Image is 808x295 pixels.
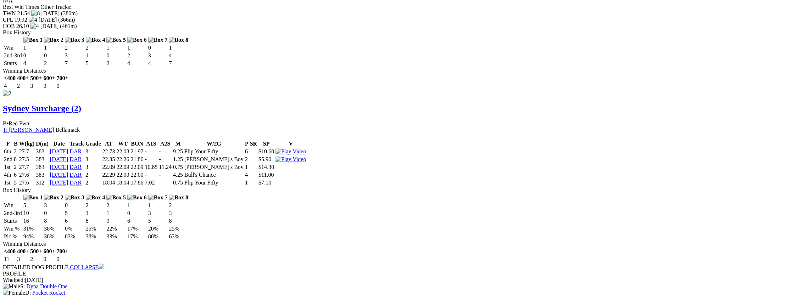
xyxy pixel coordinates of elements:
span: [DATE] [39,17,57,23]
td: 0 [44,210,64,217]
td: 0.75 [173,164,183,171]
img: Box 8 [169,37,188,43]
td: 0 [148,44,168,51]
td: 20% [148,225,168,232]
td: 22.26 [116,156,129,163]
td: 38% [44,233,64,240]
td: 4 [127,60,147,67]
td: 6 [127,217,147,225]
td: 383 [35,148,49,155]
th: W/2G [184,140,244,147]
td: 3 [85,148,101,155]
td: 5 [148,217,168,225]
a: DAR [69,172,82,178]
td: 27.5 [19,156,35,163]
th: A1S [144,140,158,147]
td: 9.25 [173,148,183,155]
td: 5 [85,60,106,67]
td: - [144,156,158,163]
td: 27.7 [19,164,35,171]
th: <400 [4,248,16,255]
td: 3 [85,156,101,163]
a: [DATE] [50,148,68,154]
span: Best Win Times Other Tracks: [3,4,72,10]
th: 500+ [30,75,42,82]
div: Box History [3,29,805,36]
td: 1 [85,52,106,59]
td: 31% [23,225,43,232]
td: 2 [13,148,18,155]
a: View replay [275,156,306,162]
td: 6 [245,148,249,155]
span: CPL [3,17,13,23]
th: SP [258,140,274,147]
td: 0 [44,52,64,59]
div: Winning Distances [3,68,805,74]
td: Win [4,44,22,51]
span: 26.10 [16,23,29,29]
td: 1 [23,44,43,51]
img: Box 3 [65,194,84,201]
img: Box 5 [106,37,126,43]
td: 0 [56,83,69,90]
div: DETAILED DOG PROFILE [3,263,805,271]
img: Box 2 [44,37,63,43]
td: 22% [106,225,126,232]
td: 21.97 [130,148,144,155]
td: 0 [106,52,126,59]
span: (380m) [61,10,78,16]
td: 0 [127,210,147,217]
td: 80% [148,233,168,240]
td: Starts [4,60,22,67]
td: 6 [65,217,85,225]
img: Box 5 [106,194,126,201]
td: 22.29 [102,171,115,178]
td: 22.09 [130,164,144,171]
td: 3 [168,210,189,217]
a: Dyna Double One [26,283,67,289]
img: Male [3,283,20,290]
td: 2 [85,202,106,209]
td: 2nd-3rd [4,210,22,217]
td: 11 [4,256,16,263]
td: 94% [23,233,43,240]
th: 600+ [43,248,55,255]
span: HOB [3,23,15,29]
th: BON [130,140,144,147]
td: 7 [65,60,85,67]
a: DAR [69,156,82,162]
span: Bellamack [56,127,80,133]
td: 383 [35,156,49,163]
td: 4 [168,52,189,59]
span: [DATE] [40,23,59,29]
th: W(kg) [19,140,35,147]
th: 500+ [30,248,42,255]
img: Play Video [275,156,306,163]
td: 4th [4,171,13,178]
td: 0 [43,83,55,90]
img: Box 7 [148,194,168,201]
td: Win [4,202,22,209]
td: 3 [65,52,85,59]
a: DAR [69,164,82,170]
td: 3 [148,210,168,217]
td: 0 [43,256,55,263]
td: 2nd [4,156,13,163]
td: 4.25 [173,171,183,178]
a: Sydney Surcharge (2) [3,104,81,113]
td: 1 [106,44,126,51]
td: 3 [148,52,168,59]
td: 1.25 [173,156,183,163]
td: 5 [23,202,43,209]
th: SR [250,140,257,147]
td: 22.09 [116,164,129,171]
td: 63% [168,233,189,240]
td: 383 [35,171,49,178]
td: $7.10 [258,179,274,186]
span: B Red Fwn [3,120,29,126]
td: Plc % [4,233,22,240]
a: [DATE] [50,164,68,170]
a: DAR [69,148,82,154]
td: 2 [85,44,106,51]
img: Box 1 [23,37,43,43]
